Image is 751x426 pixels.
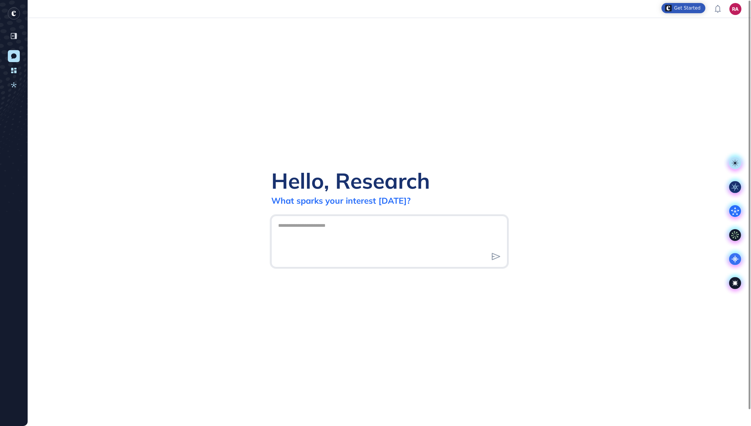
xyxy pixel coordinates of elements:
[665,5,672,11] img: launcher-image-alternative-text
[271,167,430,194] div: Hello, Research
[8,7,20,19] div: entrapeer-logo
[729,3,741,15] button: RA
[674,5,701,11] div: Get Started
[661,3,705,13] div: Open Get Started checklist
[271,195,411,206] div: What sparks your interest [DATE]?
